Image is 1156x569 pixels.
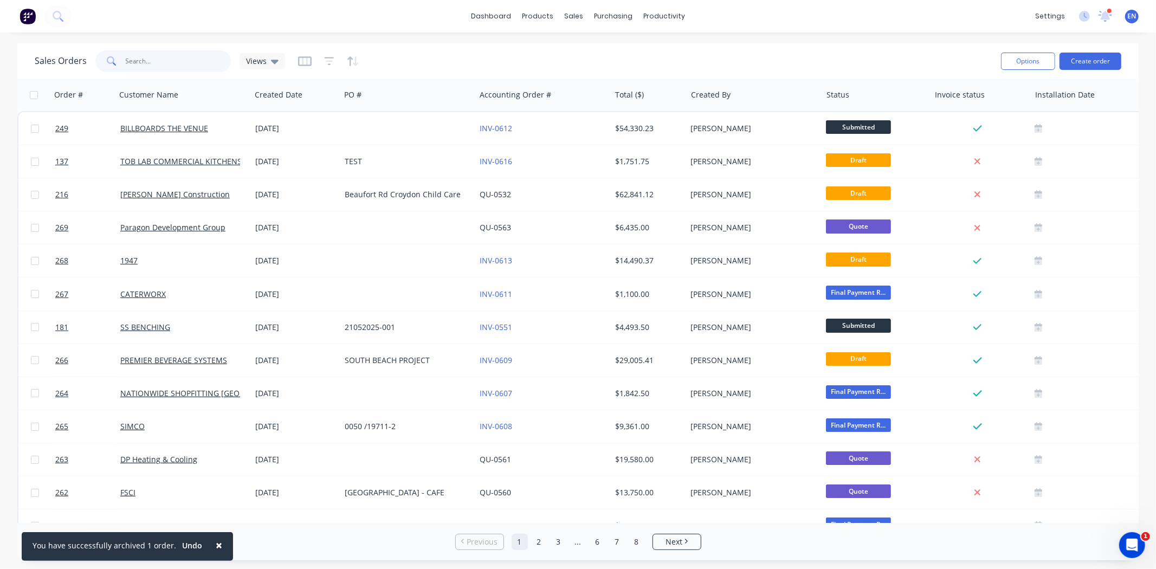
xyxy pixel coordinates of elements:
[255,156,336,167] div: [DATE]
[55,156,68,167] span: 137
[653,536,701,547] a: Next page
[826,451,891,465] span: Quote
[691,255,811,266] div: [PERSON_NAME]
[55,410,120,443] a: 265
[55,476,120,509] a: 262
[609,534,625,550] a: Page 7
[826,286,891,299] span: Final Payment R...
[551,534,567,550] a: Page 3
[691,487,811,498] div: [PERSON_NAME]
[255,189,336,200] div: [DATE]
[255,322,336,333] div: [DATE]
[120,123,208,133] a: BILLBOARDS THE VENUE
[691,388,811,399] div: [PERSON_NAME]
[345,156,465,167] div: TEST
[691,520,811,531] div: [PERSON_NAME]
[55,509,120,542] a: 259
[456,536,503,547] a: Previous page
[255,289,336,300] div: [DATE]
[531,534,547,550] a: Page 2
[55,487,68,498] span: 262
[516,8,559,24] div: products
[55,255,68,266] span: 268
[480,421,513,431] a: INV-0608
[54,89,83,100] div: Order #
[480,289,513,299] a: INV-0611
[176,538,208,554] button: Undo
[615,487,679,498] div: $13,750.00
[826,253,891,266] span: Draft
[55,178,120,211] a: 216
[826,219,891,233] span: Quote
[55,344,120,377] a: 266
[35,56,87,66] h1: Sales Orders
[480,189,512,199] a: QU-0532
[480,487,512,497] a: QU-0560
[691,421,811,432] div: [PERSON_NAME]
[55,222,68,233] span: 269
[120,156,273,166] a: TOB LAB COMMERCIAL KITCHENS PTY LTD
[255,89,302,100] div: Created Date
[1001,53,1055,70] button: Options
[691,89,731,100] div: Created By
[826,518,891,531] span: Final Payment R...
[615,123,679,134] div: $54,330.23
[615,156,679,167] div: $1,751.75
[480,123,513,133] a: INV-0612
[691,123,811,134] div: [PERSON_NAME]
[480,322,513,332] a: INV-0551
[255,487,336,498] div: [DATE]
[205,532,233,558] button: Close
[344,89,361,100] div: PO #
[55,377,120,410] a: 264
[120,355,227,365] a: PREMIER BEVERAGE SYSTEMS
[480,355,513,365] a: INV-0609
[691,222,811,233] div: [PERSON_NAME]
[345,421,465,432] div: 0050 /19711-2
[255,123,336,134] div: [DATE]
[216,538,222,553] span: ×
[345,487,465,498] div: [GEOGRAPHIC_DATA] - CAFE
[691,322,811,333] div: [PERSON_NAME]
[345,355,465,366] div: SOUTH BEACH PROJECT
[255,222,336,233] div: [DATE]
[120,454,197,464] a: DP Heating & Cooling
[1128,11,1136,21] span: EN
[55,289,68,300] span: 267
[615,421,679,432] div: $9,361.00
[120,322,170,332] a: SS BENCHING
[55,244,120,277] a: 268
[120,289,166,299] a: CATERWORX
[826,89,849,100] div: Status
[691,156,811,167] div: [PERSON_NAME]
[1030,8,1070,24] div: settings
[691,454,811,465] div: [PERSON_NAME]
[480,520,513,531] a: INV-0605
[512,534,528,550] a: Page 1 is your current page
[120,520,166,531] a: CATERWORX
[826,385,891,399] span: Final Payment R...
[55,421,68,432] span: 265
[55,145,120,178] a: 137
[559,8,589,24] div: sales
[590,534,606,550] a: Page 6
[119,89,178,100] div: Customer Name
[480,89,551,100] div: Accounting Order #
[570,534,586,550] a: Jump forward
[480,388,513,398] a: INV-0607
[466,8,516,24] a: dashboard
[826,484,891,498] span: Quote
[589,8,638,24] div: purchasing
[480,255,513,266] a: INV-0613
[615,89,644,100] div: Total ($)
[55,123,68,134] span: 249
[826,352,891,366] span: Draft
[20,8,36,24] img: Factory
[480,156,513,166] a: INV-0616
[255,388,336,399] div: [DATE]
[255,421,336,432] div: [DATE]
[345,322,465,333] div: 21052025-001
[629,534,645,550] a: Page 8
[120,388,296,398] a: NATIONWIDE SHOPFITTING [GEOGRAPHIC_DATA]
[615,520,679,531] div: $3,520.00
